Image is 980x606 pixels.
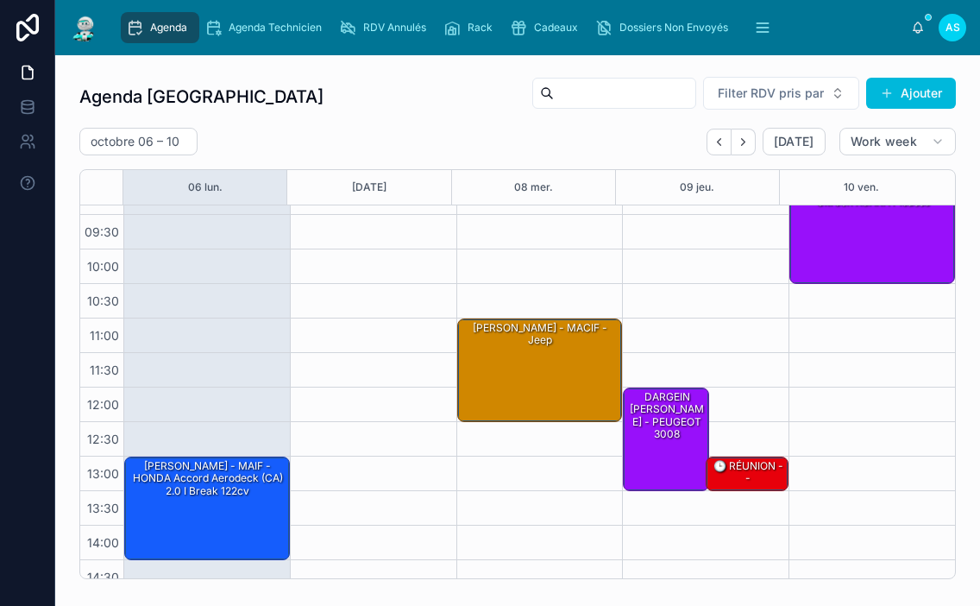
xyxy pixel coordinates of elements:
[83,535,123,550] span: 14:00
[505,12,590,43] a: Cadeaux
[91,133,179,150] h2: octobre 06 – 10
[125,458,289,559] div: [PERSON_NAME] - MAIF - HONDA Accord Aerodeck (CA) 2.0 i Break 122cv
[790,181,954,283] div: [PERSON_NAME] - GMF - Citroën XSARA Picasso
[150,21,187,35] span: Agenda
[732,129,756,155] button: Next
[85,363,123,377] span: 11:30
[718,85,824,102] span: Filter RDV pris par
[703,77,859,110] button: Select Button
[114,9,911,47] div: scrollable content
[188,170,223,205] button: 06 lun.
[839,128,956,155] button: Work week
[458,319,622,421] div: [PERSON_NAME] - MACIF - jeep
[626,389,707,443] div: DARGEIN [PERSON_NAME] - PEUGEOT 3008
[83,294,123,308] span: 10:30
[199,12,334,43] a: Agenda Technicien
[514,170,553,205] button: 08 mer.
[945,21,960,35] span: AS
[69,14,100,41] img: App logo
[128,458,288,499] div: [PERSON_NAME] - MAIF - HONDA Accord Aerodeck (CA) 2.0 i Break 122cv
[680,170,714,205] button: 09 jeu.
[438,12,505,43] a: Rack
[763,128,826,155] button: [DATE]
[619,21,728,35] span: Dossiers Non Envoyés
[461,320,621,349] div: [PERSON_NAME] - MACIF - jeep
[83,397,123,412] span: 12:00
[707,458,788,490] div: 🕒 RÉUNION - -
[83,570,123,584] span: 14:30
[85,328,123,343] span: 11:00
[624,388,708,490] div: DARGEIN [PERSON_NAME] - PEUGEOT 3008
[79,85,324,109] h1: Agenda [GEOGRAPHIC_DATA]
[844,170,879,205] button: 10 ven.
[229,21,322,35] span: Agenda Technicien
[83,259,123,274] span: 10:00
[363,21,426,35] span: RDV Annulés
[334,12,438,43] a: RDV Annulés
[352,170,386,205] button: [DATE]
[80,224,123,239] span: 09:30
[774,134,814,149] span: [DATE]
[121,12,199,43] a: Agenda
[709,458,787,487] div: 🕒 RÉUNION - -
[83,501,123,515] span: 13:30
[534,21,578,35] span: Cadeaux
[83,466,123,481] span: 13:00
[707,129,732,155] button: Back
[866,78,956,109] button: Ajouter
[468,21,493,35] span: Rack
[851,134,917,149] span: Work week
[590,12,740,43] a: Dossiers Non Envoyés
[83,432,123,446] span: 12:30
